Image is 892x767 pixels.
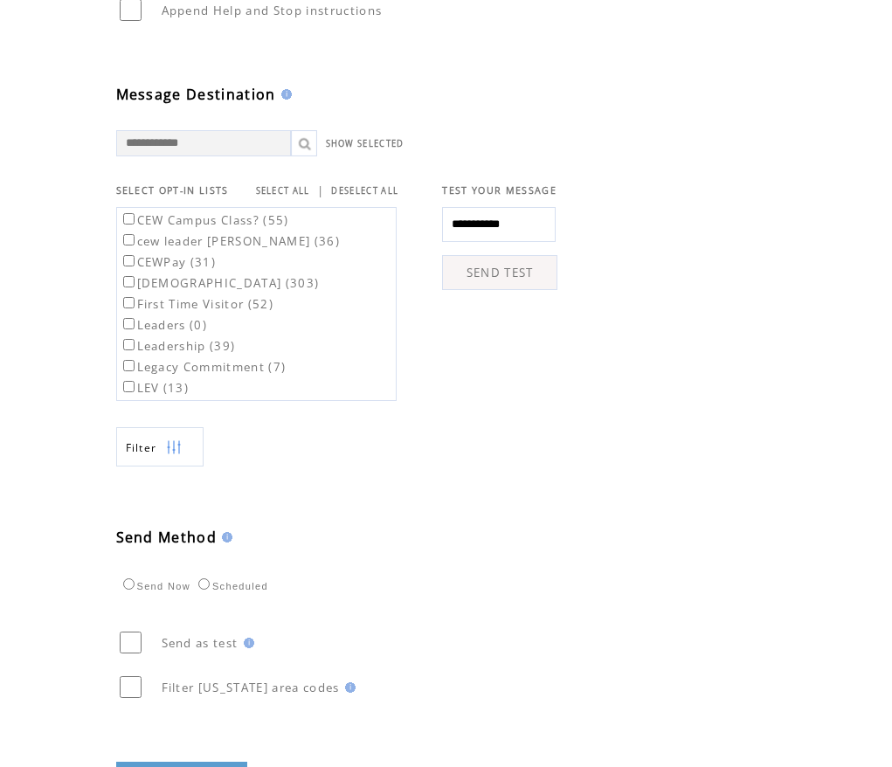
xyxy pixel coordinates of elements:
span: Show filters [126,440,157,455]
input: CEWPay (31) [123,255,135,266]
label: Leadership (39) [120,338,236,354]
a: SEND TEST [442,255,557,290]
input: Scheduled [198,578,210,590]
a: DESELECT ALL [331,185,398,197]
a: Filter [116,427,204,466]
label: CEWPay (31) [120,254,217,270]
label: CEW Campus Class? (55) [120,212,289,228]
input: cew leader [PERSON_NAME] (36) [123,234,135,245]
a: SHOW SELECTED [326,138,405,149]
img: help.gif [217,532,232,542]
label: Scheduled [194,581,268,591]
label: [DEMOGRAPHIC_DATA] (303) [120,275,320,291]
span: Send as test [162,635,239,651]
span: Send Method [116,528,218,547]
span: Filter [US_STATE] area codes [162,680,340,695]
span: | [317,183,324,198]
img: help.gif [239,638,254,648]
input: [DEMOGRAPHIC_DATA] (303) [123,276,135,287]
label: cew leader [PERSON_NAME] (36) [120,233,341,249]
input: Send Now [123,578,135,590]
a: SELECT ALL [256,185,310,197]
input: Leaders (0) [123,318,135,329]
label: Legacy Commitment (7) [120,359,287,375]
input: LEV (13) [123,381,135,392]
span: Append Help and Stop instructions [162,3,383,18]
label: Send Now [119,581,190,591]
input: First Time Visitor (52) [123,297,135,308]
span: Message Destination [116,85,276,104]
span: SELECT OPT-IN LISTS [116,184,229,197]
label: First Time Visitor (52) [120,296,274,312]
span: TEST YOUR MESSAGE [442,184,557,197]
img: help.gif [276,89,292,100]
img: help.gif [340,682,356,693]
img: filters.png [166,428,182,467]
input: Legacy Commitment (7) [123,360,135,371]
input: CEW Campus Class? (55) [123,213,135,225]
label: Leaders (0) [120,317,208,333]
input: Leadership (39) [123,339,135,350]
label: LEV (13) [120,380,190,396]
